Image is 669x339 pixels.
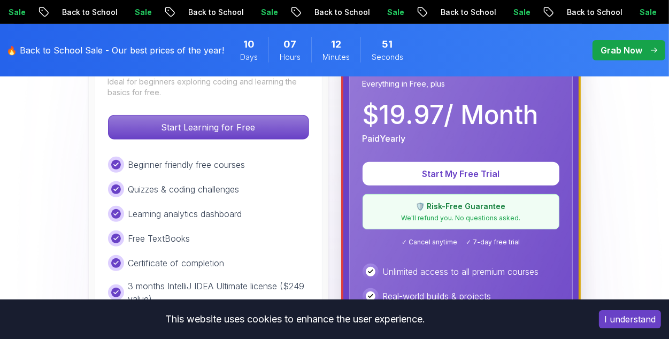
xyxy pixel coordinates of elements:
p: Start Learning for Free [109,115,309,139]
p: Free TextBooks [128,232,190,245]
p: Beginner friendly free courses [128,158,245,171]
span: 12 Minutes [331,37,341,52]
p: Learning analytics dashboard [128,207,242,220]
p: 🛡️ Risk-Free Guarantee [370,201,552,212]
p: Back to School [417,7,490,18]
p: Sale [364,7,398,18]
span: ✓ 7-day free trial [466,238,520,246]
p: Ideal for beginners exploring coding and learning the basics for free. [108,76,309,98]
p: Back to School [39,7,111,18]
p: Unlimited access to all premium courses [383,265,539,278]
p: Grab Now [601,44,642,57]
span: Hours [280,52,301,63]
p: Paid Yearly [363,132,406,145]
p: Quizzes & coding challenges [128,183,240,196]
p: Sale [237,7,272,18]
button: Start My Free Trial [363,162,559,186]
p: Back to School [291,7,364,18]
p: Sale [490,7,524,18]
p: Certificate of completion [128,257,225,269]
span: 51 Seconds [382,37,393,52]
p: Real-world builds & projects [383,290,491,303]
p: Back to School [543,7,616,18]
span: Minutes [322,52,350,63]
p: Everything in Free, plus [363,79,559,89]
p: We'll refund you. No questions asked. [370,214,552,222]
span: 7 Hours [284,37,297,52]
p: $ 19.97 / Month [363,102,539,128]
span: 10 Days [243,37,255,52]
p: Sale [616,7,650,18]
p: 3 months IntelliJ IDEA Ultimate license ($249 value) [128,280,309,305]
button: Start Learning for Free [108,115,309,140]
span: ✓ Cancel anytime [402,238,457,246]
span: Seconds [372,52,403,63]
span: Days [240,52,258,63]
a: Start Learning for Free [108,122,309,133]
p: Start My Free Trial [375,167,547,180]
p: Sale [111,7,145,18]
a: Start My Free Trial [363,168,559,179]
p: 🔥 Back to School Sale - Our best prices of the year! [6,44,224,57]
p: Back to School [165,7,237,18]
button: Accept cookies [599,310,661,328]
div: This website uses cookies to enhance the user experience. [8,307,583,331]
